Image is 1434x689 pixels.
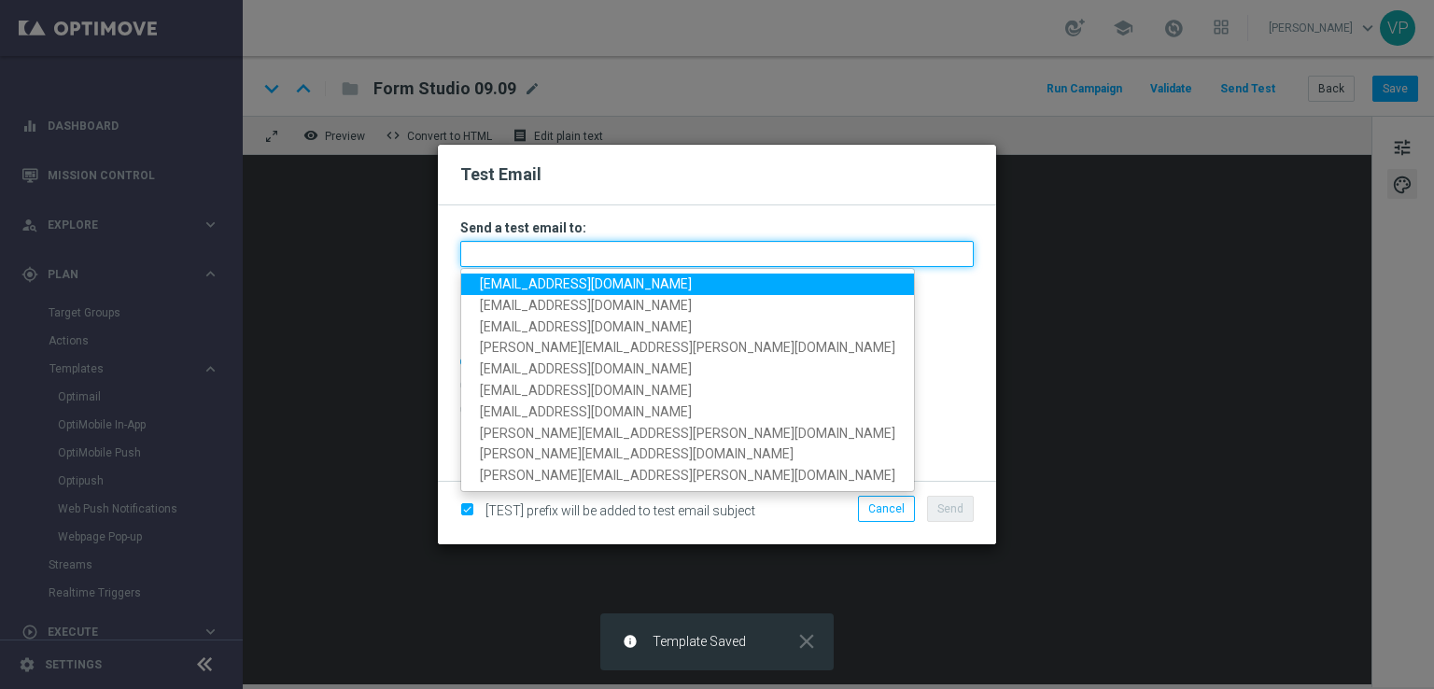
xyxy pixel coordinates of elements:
span: [EMAIL_ADDRESS][DOMAIN_NAME] [480,361,692,376]
button: Send [927,496,974,522]
a: [PERSON_NAME][EMAIL_ADDRESS][PERSON_NAME][DOMAIN_NAME] [461,465,914,486]
a: [EMAIL_ADDRESS][DOMAIN_NAME] [461,380,914,401]
span: Send [937,502,963,515]
span: [PERSON_NAME][EMAIL_ADDRESS][PERSON_NAME][DOMAIN_NAME] [480,425,895,440]
span: [EMAIL_ADDRESS][DOMAIN_NAME] [480,318,692,333]
a: [EMAIL_ADDRESS][DOMAIN_NAME] [461,274,914,295]
a: [EMAIL_ADDRESS][DOMAIN_NAME] [461,359,914,380]
button: close [793,634,819,649]
button: Cancel [858,496,915,522]
h3: Send a test email to: [460,219,974,236]
a: [PERSON_NAME][EMAIL_ADDRESS][PERSON_NAME][DOMAIN_NAME] [461,337,914,359]
a: [PERSON_NAME][EMAIL_ADDRESS][PERSON_NAME][DOMAIN_NAME] [461,422,914,443]
span: [EMAIL_ADDRESS][DOMAIN_NAME] [480,383,692,398]
a: [EMAIL_ADDRESS][DOMAIN_NAME] [461,316,914,337]
i: close [794,629,819,654]
span: [PERSON_NAME][EMAIL_ADDRESS][PERSON_NAME][DOMAIN_NAME] [480,468,895,483]
a: [PERSON_NAME][EMAIL_ADDRESS][DOMAIN_NAME] [461,443,914,465]
span: [TEST] prefix will be added to test email subject [485,503,755,518]
span: [PERSON_NAME][EMAIL_ADDRESS][DOMAIN_NAME] [480,446,794,461]
span: [EMAIL_ADDRESS][DOMAIN_NAME] [480,298,692,313]
h2: Test Email [460,163,974,186]
a: [EMAIL_ADDRESS][DOMAIN_NAME] [461,401,914,423]
i: info [623,634,638,649]
span: [PERSON_NAME][EMAIL_ADDRESS][PERSON_NAME][DOMAIN_NAME] [480,340,895,355]
a: [EMAIL_ADDRESS][DOMAIN_NAME] [461,295,914,316]
span: [EMAIL_ADDRESS][DOMAIN_NAME] [480,404,692,419]
span: [EMAIL_ADDRESS][DOMAIN_NAME] [480,276,692,291]
span: Template Saved [653,634,746,650]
